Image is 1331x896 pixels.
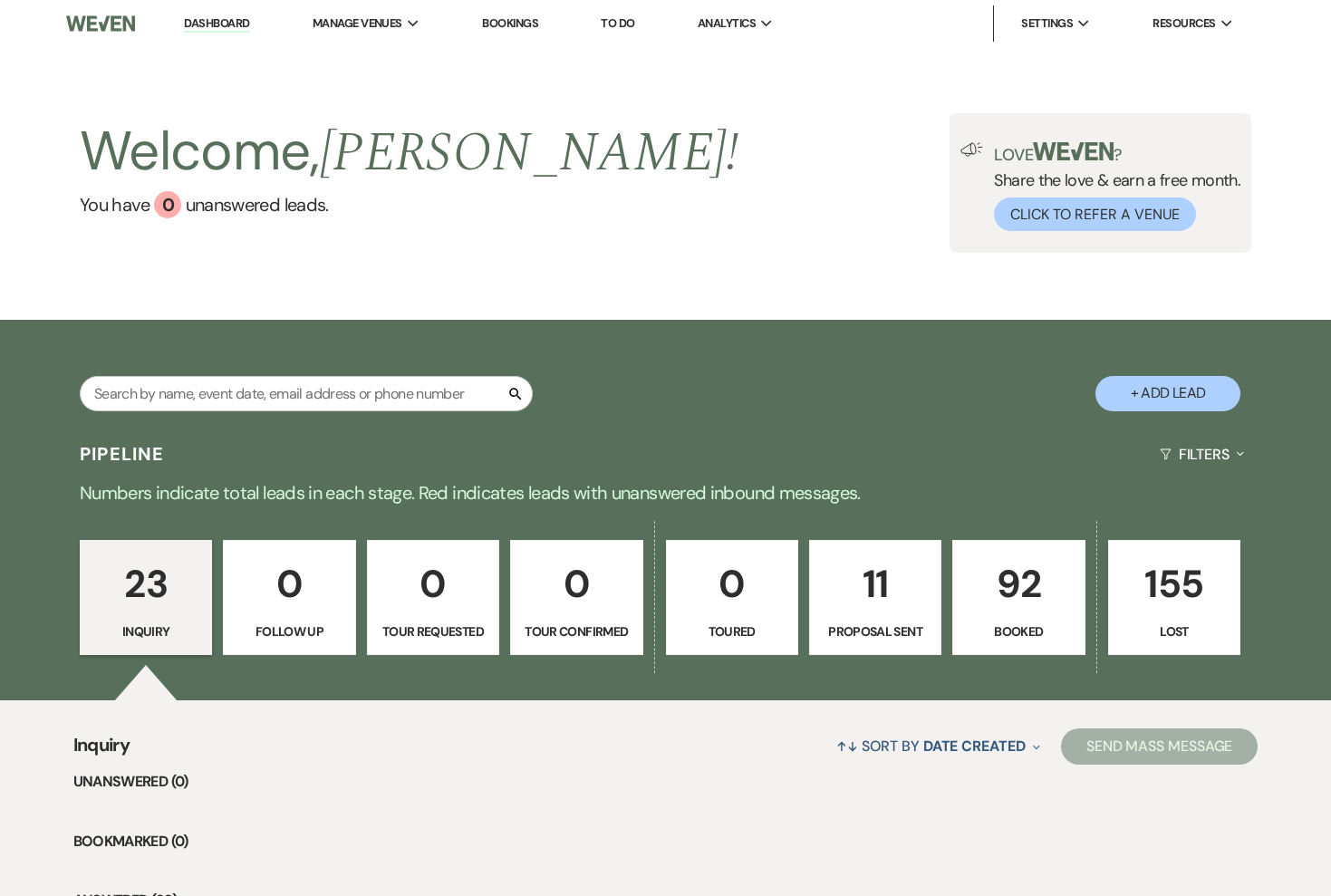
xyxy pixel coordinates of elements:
p: 0 [522,554,631,614]
span: ↑↓ [836,737,858,756]
p: 11 [821,554,930,614]
a: 11Proposal Sent [809,540,941,656]
span: Resources [1153,14,1215,33]
a: 92Booked [952,540,1085,656]
span: Inquiry [73,731,130,770]
a: You have 0 unanswered leads. [80,191,738,218]
p: 0 [235,554,343,614]
p: 0 [379,554,487,614]
p: Lost [1120,621,1229,641]
img: weven-logo-green.svg [1033,142,1114,160]
p: Booked [964,621,1073,641]
p: 92 [964,554,1073,614]
h3: Pipeline [80,441,165,467]
span: Date Created [923,737,1026,756]
p: 0 [678,554,786,614]
p: Proposal Sent [821,621,930,641]
h2: Welcome, [80,113,738,191]
div: Share the love & earn a free month. [983,142,1240,231]
li: Bookmarked (0) [73,830,1259,853]
p: Love ? [994,142,1240,163]
button: Sort By Date Created [829,722,1046,770]
a: 0Tour Requested [367,540,499,656]
a: 0Toured [666,540,798,656]
p: Inquiry [92,621,200,641]
button: Send Mass Message [1061,728,1259,765]
span: [PERSON_NAME] ! [320,111,738,195]
button: Filters [1153,430,1251,478]
input: Search by name, event date, email address or phone number [80,376,533,411]
p: 23 [92,554,200,614]
a: To Do [601,15,634,31]
img: Weven Logo [66,5,134,43]
button: Click to Refer a Venue [994,198,1196,231]
div: 0 [154,191,181,218]
button: + Add Lead [1095,376,1240,411]
img: loud-speaker-illustration.svg [960,142,983,157]
p: Numbers indicate total leads in each stage. Red indicates leads with unanswered inbound messages. [14,478,1318,507]
a: 0Follow Up [223,540,355,656]
li: Unanswered (0) [73,770,1259,794]
p: 155 [1120,554,1229,614]
span: Analytics [698,14,756,33]
a: Dashboard [184,15,249,33]
p: Tour Confirmed [522,621,631,641]
a: 23Inquiry [80,540,212,656]
a: 155Lost [1108,540,1240,656]
a: Bookings [482,15,538,31]
p: Tour Requested [379,621,487,641]
span: Settings [1021,14,1073,33]
p: Follow Up [235,621,343,641]
span: Manage Venues [313,14,402,33]
p: Toured [678,621,786,641]
a: 0Tour Confirmed [510,540,642,656]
